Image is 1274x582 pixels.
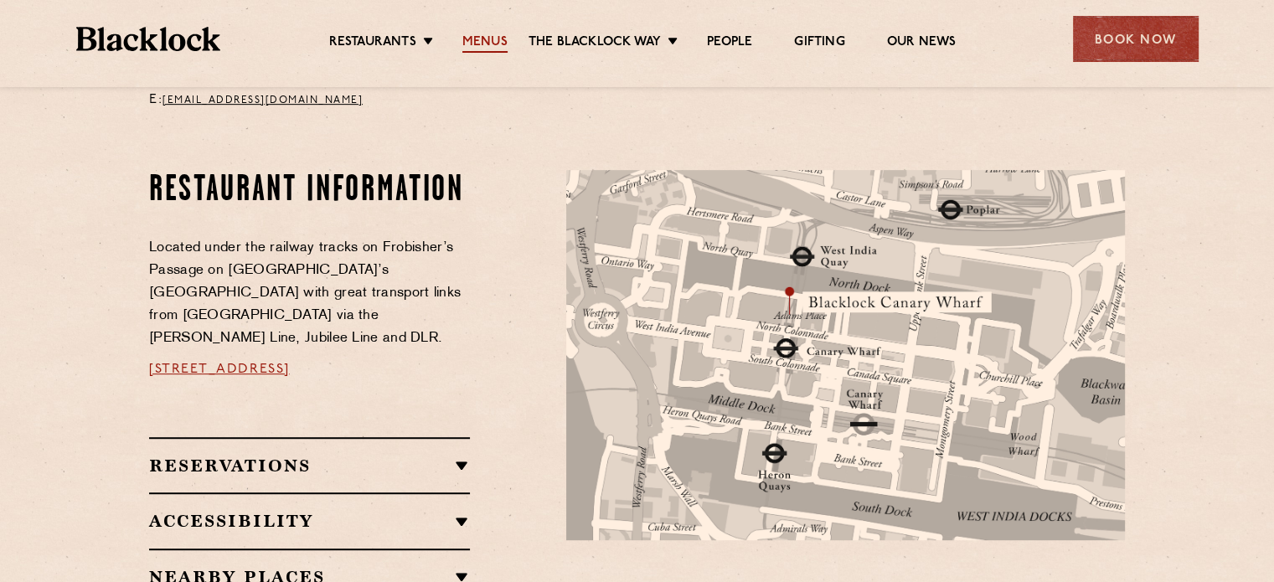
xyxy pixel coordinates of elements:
[149,511,470,531] h2: Accessibility
[149,456,470,476] h2: Reservations
[329,34,416,53] a: Restaurants
[887,34,957,53] a: Our News
[707,34,752,53] a: People
[529,34,661,53] a: The Blacklock Way
[794,34,844,53] a: Gifting
[162,95,363,106] a: [EMAIL_ADDRESS][DOMAIN_NAME]
[149,90,374,111] p: E:
[149,170,470,212] h2: Restaurant Information
[1073,16,1199,62] div: Book Now
[149,363,290,376] a: [STREET_ADDRESS]
[462,34,508,53] a: Menus
[149,241,461,345] span: Located under the railway tracks on Frobisher’s Passage on [GEOGRAPHIC_DATA]’s [GEOGRAPHIC_DATA] ...
[76,27,221,51] img: BL_Textured_Logo-footer-cropped.svg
